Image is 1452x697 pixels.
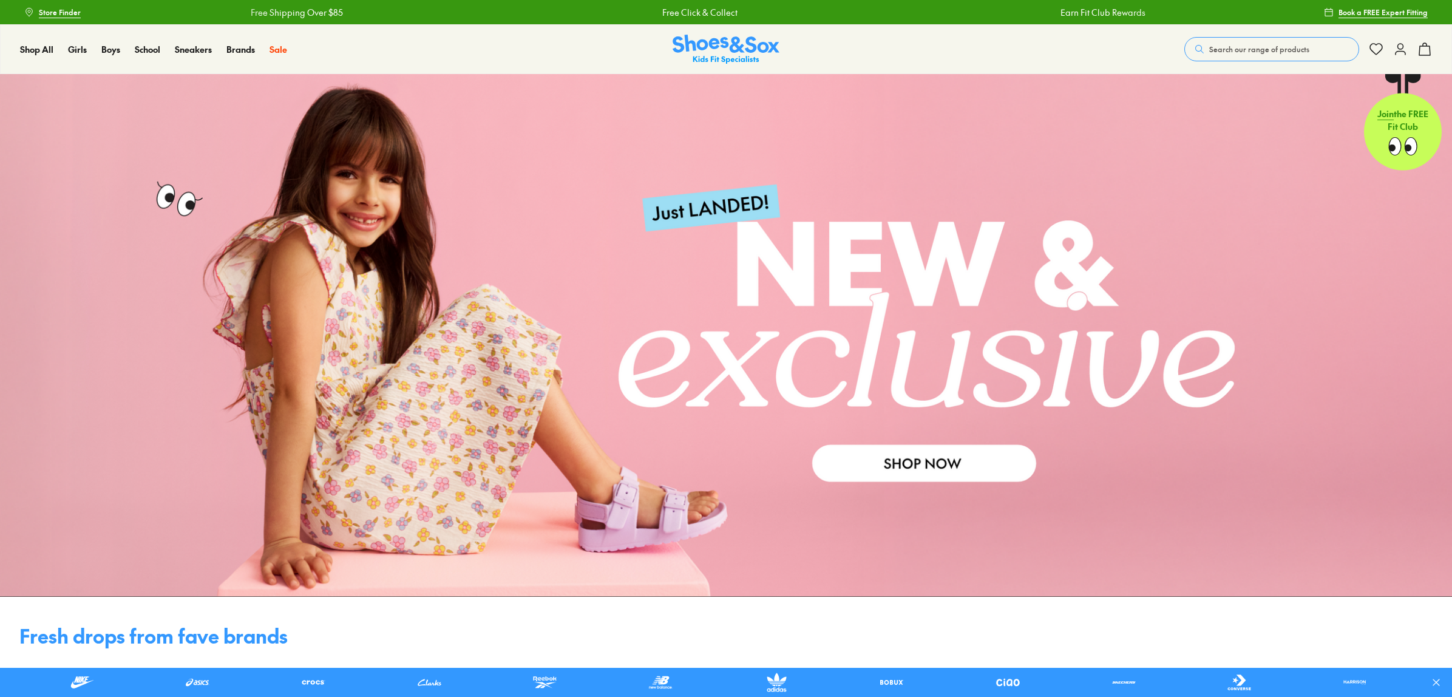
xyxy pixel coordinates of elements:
[20,43,53,56] a: Shop All
[175,43,212,55] span: Sneakers
[68,43,87,56] a: Girls
[68,43,87,55] span: Girls
[135,43,160,56] a: School
[135,43,160,55] span: School
[1364,73,1442,171] a: Jointhe FREE Fit Club
[175,43,212,56] a: Sneakers
[673,35,779,64] img: SNS_Logo_Responsive.svg
[230,6,322,19] a: Free Shipping Over $85
[101,43,120,56] a: Boys
[270,43,287,55] span: Sale
[270,43,287,56] a: Sale
[24,1,81,23] a: Store Finder
[226,43,255,55] span: Brands
[1040,6,1125,19] a: Earn Fit Club Rewards
[642,6,717,19] a: Free Click & Collect
[39,7,81,18] span: Store Finder
[1338,7,1428,18] span: Book a FREE Expert Fitting
[673,35,779,64] a: Shoes & Sox
[1377,108,1394,120] span: Join
[1209,44,1309,55] span: Search our range of products
[1324,1,1428,23] a: Book a FREE Expert Fitting
[20,43,53,55] span: Shop All
[1364,98,1442,143] p: the FREE Fit Club
[1184,37,1359,61] button: Search our range of products
[226,43,255,56] a: Brands
[101,43,120,55] span: Boys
